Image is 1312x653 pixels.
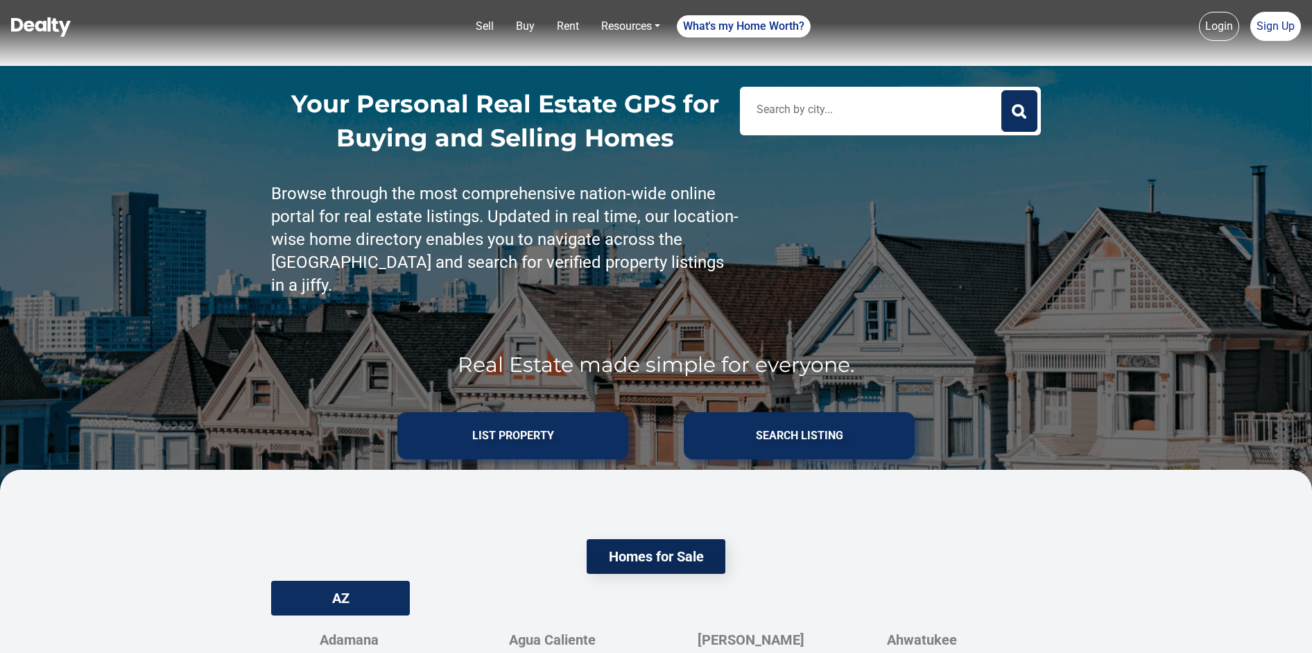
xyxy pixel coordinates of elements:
img: Dealty - Buy, Sell & Rent Homes [11,17,71,37]
div: Homes for Sale [587,539,725,574]
button: List PROPERTY [397,412,628,459]
a: Sell [470,12,499,40]
button: SEARCH LISTING [684,412,915,459]
p: Browse through the most comprehensive nation-wide online portal for real estate listings. Updated... [271,183,740,297]
div: AZ [271,581,410,616]
a: Sign Up [1250,12,1301,41]
a: Buy [510,12,540,40]
input: Search by city... [743,94,998,125]
a: Login [1199,12,1239,41]
p: Real Estate made simple for everyone. [397,353,915,378]
a: Resources [596,12,666,40]
a: Rent [551,12,585,40]
a: What's my Home Worth? [677,15,811,37]
h1: Your Personal Real Estate GPS for Buying and Selling Homes [275,87,736,155]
